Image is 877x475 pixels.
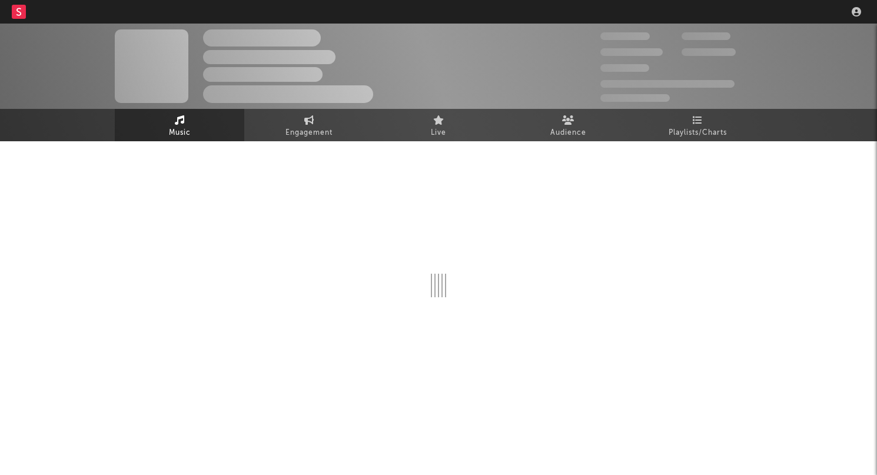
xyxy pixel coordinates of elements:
[244,109,374,141] a: Engagement
[682,32,730,40] span: 1,00,000
[374,109,503,141] a: Live
[600,32,650,40] span: 3,00,000
[503,109,633,141] a: Audience
[285,126,333,140] span: Engagement
[633,109,762,141] a: Playlists/Charts
[169,126,191,140] span: Music
[669,126,727,140] span: Playlists/Charts
[115,109,244,141] a: Music
[431,126,446,140] span: Live
[550,126,586,140] span: Audience
[682,48,736,56] span: 10,00,000
[600,64,649,72] span: 1,00,000
[600,94,670,102] span: Jump Score: 85.0
[600,48,663,56] span: 5,00,00,000
[600,80,735,88] span: 5,00,00,000 Monthly Listeners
